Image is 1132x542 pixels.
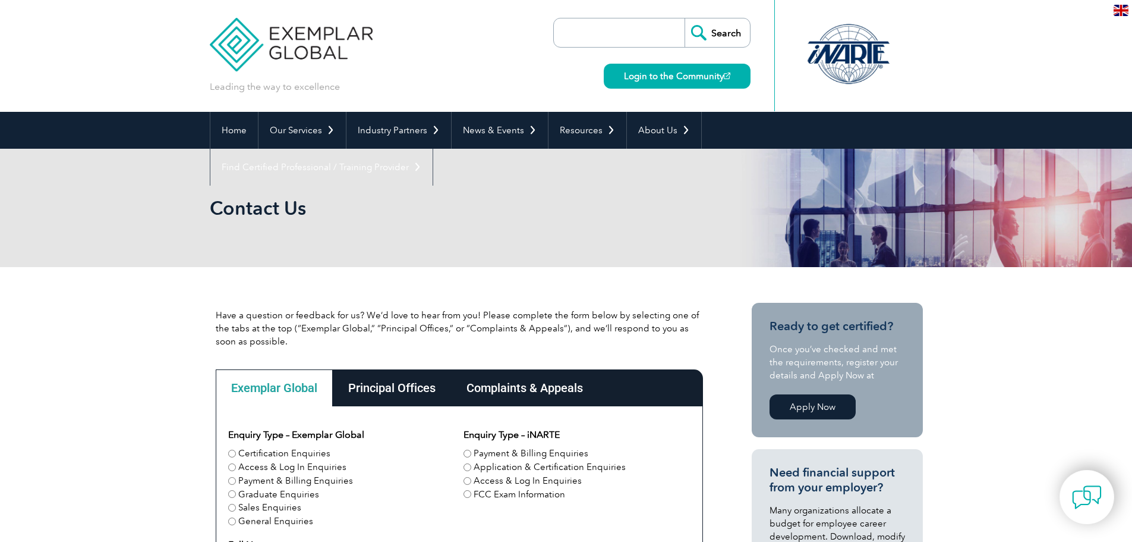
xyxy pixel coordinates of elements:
[474,488,565,502] label: FCC Exam Information
[604,64,751,89] a: Login to the Community
[210,149,433,186] a: Find Certified Professional / Training Provider
[770,319,905,334] h3: Ready to get certified?
[210,112,258,149] a: Home
[333,369,451,406] div: Principal Offices
[474,474,582,488] label: Access & Log In Enquiries
[770,465,905,495] h3: Need financial support from your employer?
[463,428,560,442] legend: Enquiry Type – iNARTE
[685,18,750,47] input: Search
[238,474,353,488] label: Payment & Billing Enquiries
[770,394,856,419] a: Apply Now
[216,369,333,406] div: Exemplar Global
[216,309,703,348] p: Have a question or feedback for us? We’d love to hear from you! Please complete the form below by...
[474,460,626,474] label: Application & Certification Enquiries
[770,343,905,382] p: Once you’ve checked and met the requirements, register your details and Apply Now at
[346,112,451,149] a: Industry Partners
[238,501,301,515] label: Sales Enquiries
[627,112,701,149] a: About Us
[258,112,346,149] a: Our Services
[452,112,548,149] a: News & Events
[1114,5,1128,16] img: en
[474,447,588,460] label: Payment & Billing Enquiries
[228,428,364,442] legend: Enquiry Type – Exemplar Global
[1072,483,1102,512] img: contact-chat.png
[238,515,313,528] label: General Enquiries
[724,73,730,79] img: open_square.png
[238,460,346,474] label: Access & Log In Enquiries
[210,80,340,93] p: Leading the way to excellence
[238,447,330,460] label: Certification Enquiries
[238,488,319,502] label: Graduate Enquiries
[548,112,626,149] a: Resources
[451,369,598,406] div: Complaints & Appeals
[210,196,666,220] h1: Contact Us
